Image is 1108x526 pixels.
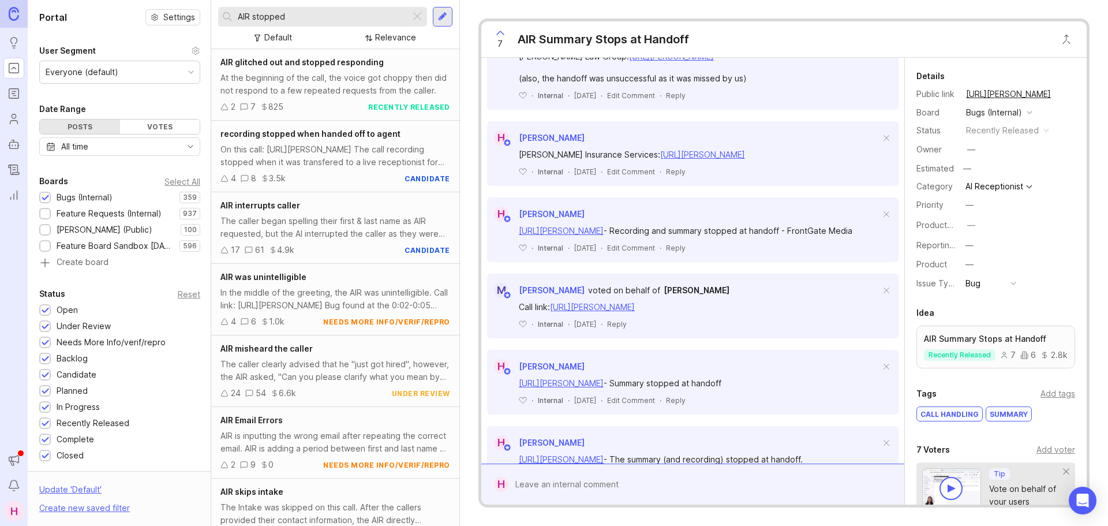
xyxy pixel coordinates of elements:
div: Reply [607,319,627,329]
a: [URL][PERSON_NAME] [519,454,604,464]
div: Backlog [57,352,88,365]
div: · [660,243,661,253]
div: Edit Comment [607,91,655,100]
div: candidate [405,245,450,255]
a: Create board [39,258,200,268]
div: candidate [405,174,450,184]
div: 4.9k [277,244,294,256]
div: call handling [917,407,982,421]
div: · [660,91,661,100]
div: — [965,199,974,211]
span: [PERSON_NAME] [519,438,585,447]
a: [URL][PERSON_NAME] [660,150,745,159]
a: Changelog [3,159,24,180]
span: AIR interrupts caller [220,200,300,210]
a: AIR Email ErrorsAIR is inputting the wrong email after repeating the correct email. AIR is adding... [211,407,459,479]
span: AIR Email Errors [220,415,283,425]
span: recording stopped when handed off to agent [220,129,400,139]
div: In the middle of the greeting, the AIR was unintelligible. Call link: [URL][PERSON_NAME] Bug foun... [220,286,450,312]
div: H [494,207,509,222]
div: Details [916,69,945,83]
div: Public link [916,88,957,100]
a: [PERSON_NAME] [664,284,729,297]
div: · [568,319,570,329]
span: [PERSON_NAME] [519,133,585,143]
div: Select All [164,178,200,185]
button: Notifications [3,475,24,496]
a: [URL][PERSON_NAME] [519,226,604,236]
div: 54 [256,387,266,400]
svg: toggle icon [181,142,200,151]
div: H [494,435,509,450]
p: recently released [929,350,991,360]
time: [DATE] [574,91,596,100]
span: AIR glitched out and stopped responding [220,57,384,67]
span: [PERSON_NAME] [519,361,585,371]
h1: Portal [39,10,67,24]
div: Needs More Info/verif/repro [57,336,166,349]
a: [URL][PERSON_NAME] [550,302,635,312]
img: member badge [503,139,511,147]
a: Settings [145,9,200,25]
div: Idea [916,306,934,320]
div: 7 [1000,351,1016,359]
div: — [960,161,975,176]
div: voted on behalf of [588,284,660,297]
a: recording stopped when handed off to agentOn this call: [URL][PERSON_NAME] The call recording sto... [211,121,459,192]
div: Default [264,31,292,44]
div: Vote on behalf of your users [989,483,1064,508]
div: Reply [666,243,686,253]
div: - The summary (and recording) stopped at handoff. [519,453,880,466]
div: Bugs (Internal) [966,106,1022,119]
div: Edit Comment [607,167,655,177]
div: needs more info/verif/repro [323,317,450,327]
div: — [965,239,974,252]
div: Posts [40,120,120,134]
p: 596 [183,241,197,251]
div: · [568,243,570,253]
div: In Progress [57,401,100,413]
div: The caller began spelling their first & last name as AIR requested, but the AI interrupted the ca... [220,215,450,240]
div: 7 Voters [916,443,950,457]
div: 1.0k [269,315,285,328]
div: Recently Released [57,417,129,430]
label: Issue Type [916,278,959,288]
div: 8 [251,172,256,185]
div: · [601,91,602,100]
div: · [601,319,602,329]
div: Reply [666,91,686,100]
div: · [531,243,533,253]
div: recently released [368,102,450,112]
div: Internal [538,167,563,177]
a: AIR was unintelligibleIn the middle of the greeting, the AIR was unintelligible. Call link: [URL]... [211,264,459,335]
div: Add tags [1040,387,1075,400]
div: AI Receptionist [965,182,1023,191]
div: Date Range [39,102,86,116]
span: Settings [163,12,195,23]
div: Edit Comment [607,396,655,405]
span: [PERSON_NAME] [519,209,585,219]
a: [URL][PERSON_NAME] [963,87,1054,102]
div: Votes [120,120,200,134]
p: 100 [184,225,197,234]
div: (also, the handoff was unsuccessful as it was missed by us) [519,72,880,85]
div: recently released [966,124,1039,137]
div: · [531,396,533,405]
div: Call link: [519,301,880,314]
a: Ideas [3,32,24,53]
div: Feature Board Sandbox [DATE] [57,240,174,252]
div: Create new saved filter [39,502,130,514]
div: · [601,243,602,253]
div: under review [392,389,450,398]
div: Relevance [375,31,416,44]
button: ProductboardID [964,218,979,233]
div: Planned [57,385,88,397]
span: [PERSON_NAME] [664,285,729,295]
div: Everyone (default) [46,66,118,79]
div: · [660,396,661,405]
label: Reporting Team [916,240,978,250]
div: - Summary stopped at handoff [519,377,880,390]
div: Tags [916,387,937,401]
div: 3.5k [269,172,286,185]
div: Feature Requests (Internal) [57,207,162,220]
